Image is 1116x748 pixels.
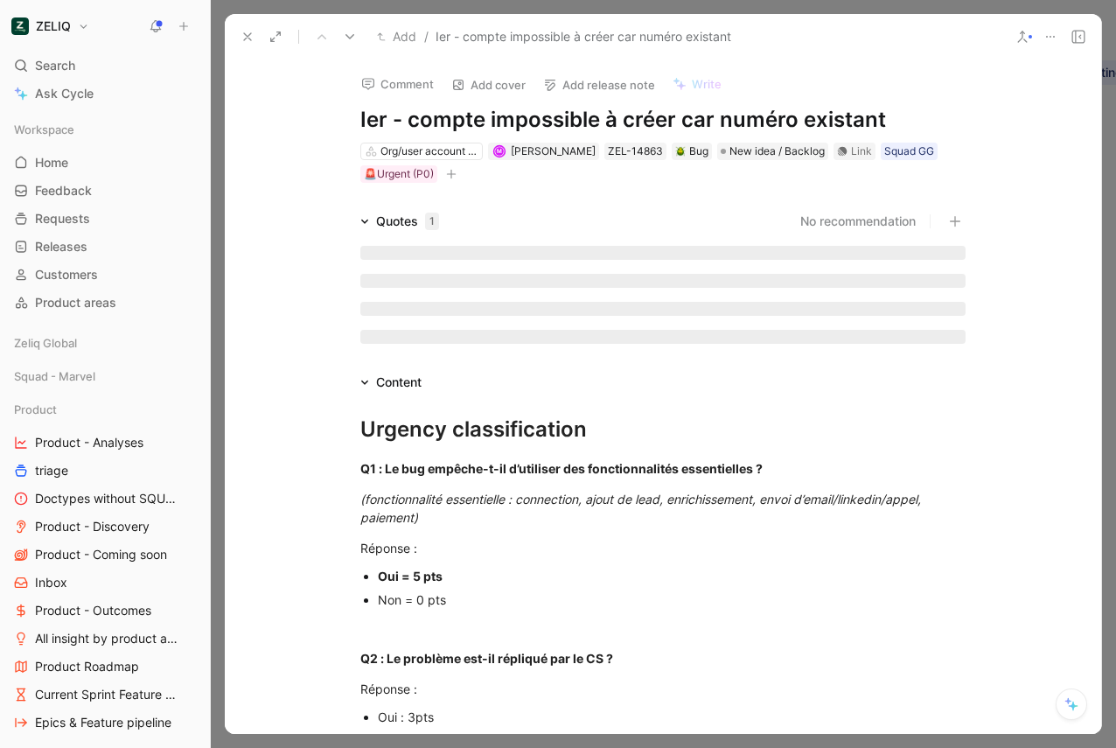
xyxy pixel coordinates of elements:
[35,490,178,507] span: Doctypes without SQUAD
[11,17,29,35] img: ZELIQ
[7,52,203,79] div: Search
[35,658,139,675] span: Product Roadmap
[14,401,57,418] span: Product
[7,710,203,736] a: Epics & Feature pipeline
[14,121,74,138] span: Workspace
[535,73,663,97] button: Add release note
[7,330,203,356] div: Zeliq Global
[7,80,203,107] a: Ask Cycle
[35,182,92,199] span: Feedback
[353,211,446,232] div: Quotes1
[378,569,443,584] strong: Oui = 5 pts
[360,680,966,698] div: Réponse :
[380,143,478,160] div: Org/user account management
[692,76,722,92] span: Write
[7,178,203,204] a: Feedback
[378,708,966,726] div: Oui : 3pts
[35,294,116,311] span: Product areas
[35,574,67,591] span: Inbox
[360,539,966,557] div: Réponse :
[7,234,203,260] a: Releases
[35,210,90,227] span: Requests
[353,72,442,96] button: Comment
[7,430,203,456] a: Product - Analyses
[7,14,94,38] button: ZELIQZELIQ
[717,143,828,160] div: New idea / Backlog
[672,143,712,160] div: 🪲Bug
[35,55,75,76] span: Search
[35,154,68,171] span: Home
[35,602,151,619] span: Product - Outcomes
[424,26,429,47] span: /
[494,146,504,156] div: M
[373,26,421,47] button: Add
[511,144,596,157] span: [PERSON_NAME]
[7,396,203,736] div: ProductProduct - AnalysestriageDoctypes without SQUADProduct - DiscoveryProduct - Coming soonInbo...
[7,116,203,143] div: Workspace
[360,461,763,476] strong: Q1 : Le bug empêche-t-il d’utiliser des fonctionnalités essentielles ?
[7,330,203,361] div: Zeliq Global
[7,290,203,316] a: Product areas
[35,266,98,283] span: Customers
[425,213,439,230] div: 1
[35,518,150,535] span: Product - Discovery
[7,206,203,232] a: Requests
[851,143,872,160] div: Link
[14,367,95,385] span: Squad - Marvel
[7,570,203,596] a: Inbox
[360,106,966,134] h1: Ier - compte impossible à créer car numéro existant
[7,542,203,568] a: Product - Coming soon
[35,83,94,104] span: Ask Cycle
[800,211,916,232] button: No recommendation
[364,165,434,183] div: 🚨Urgent (P0)
[7,654,203,680] a: Product Roadmap
[675,143,708,160] div: Bug
[7,396,203,423] div: Product
[378,591,966,609] div: Non = 0 pts
[35,686,181,703] span: Current Sprint Feature pipeline
[7,363,203,395] div: Squad - Marvel
[35,434,143,451] span: Product - Analyses
[729,143,825,160] span: New idea / Backlog
[7,486,203,512] a: Doctypes without SQUAD
[675,146,686,157] img: 🪲
[7,682,203,708] a: Current Sprint Feature pipeline
[14,334,77,352] span: Zeliq Global
[35,238,87,255] span: Releases
[7,458,203,484] a: triage
[884,143,934,160] div: Squad GG
[7,514,203,540] a: Product - Discovery
[376,211,439,232] div: Quotes
[35,714,171,731] span: Epics & Feature pipeline
[360,414,966,445] div: Urgency classification
[443,73,534,97] button: Add cover
[7,363,203,389] div: Squad - Marvel
[36,18,71,34] h1: ZELIQ
[35,630,180,647] span: All insight by product areas
[360,492,924,525] em: (fonctionnalité essentielle : connection, ajout de lead, enrichissement, envoi d’email/linkedin/a...
[376,372,422,393] div: Content
[360,651,613,666] strong: Q2 : Le problème est-il répliqué par le CS ?
[665,72,729,96] button: Write
[608,143,663,160] div: ZEL-14863
[353,372,429,393] div: Content
[35,462,68,479] span: triage
[7,598,203,624] a: Product - Outcomes
[7,150,203,176] a: Home
[7,262,203,288] a: Customers
[7,626,203,652] a: All insight by product areas
[35,546,167,563] span: Product - Coming soon
[436,26,731,47] span: Ier - compte impossible à créer car numéro existant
